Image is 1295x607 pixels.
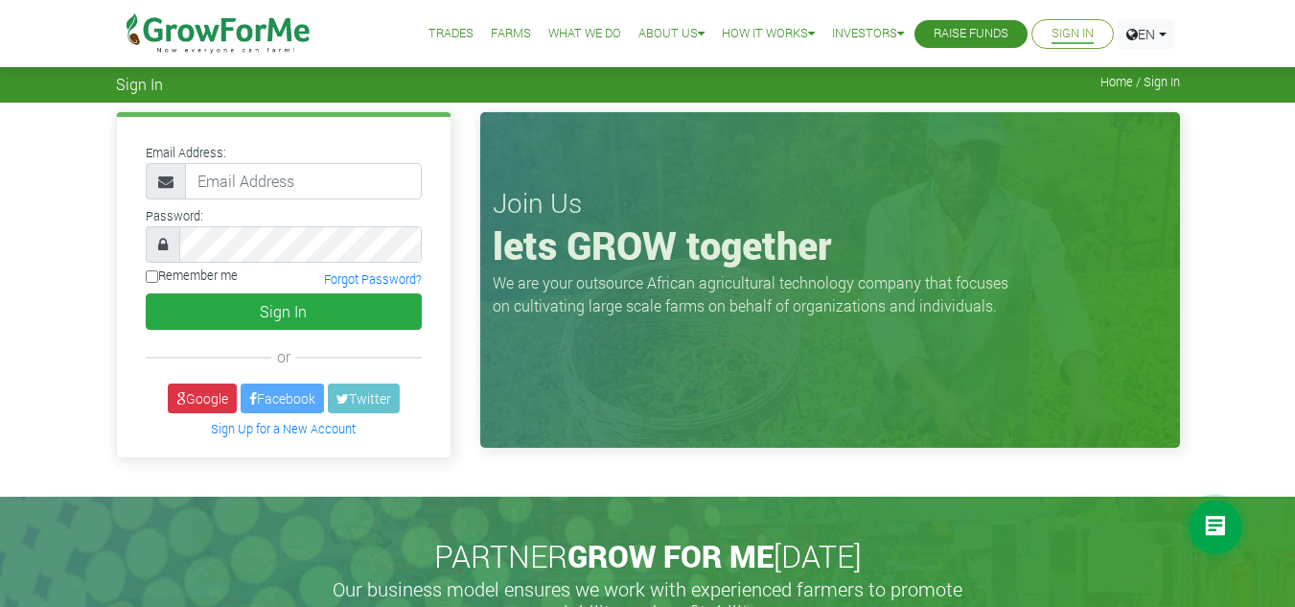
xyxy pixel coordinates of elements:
a: Raise Funds [934,24,1008,44]
a: Farms [491,24,531,44]
a: How it Works [722,24,815,44]
a: What We Do [548,24,621,44]
label: Email Address: [146,144,226,162]
div: or [146,345,422,368]
span: GROW FOR ME [567,535,774,576]
a: Forgot Password? [324,271,422,287]
a: Sign In [1052,24,1094,44]
span: Home / Sign In [1100,75,1180,89]
a: About Us [638,24,705,44]
a: EN [1118,19,1175,49]
p: We are your outsource African agricultural technology company that focuses on cultivating large s... [493,271,1020,317]
span: Sign In [116,75,163,93]
label: Password: [146,207,203,225]
a: Investors [832,24,904,44]
label: Remember me [146,267,238,285]
h2: PARTNER [DATE] [124,538,1172,574]
a: Trades [428,24,474,44]
h1: lets GROW together [493,222,1168,268]
a: Sign Up for a New Account [211,421,356,436]
h3: Join Us [493,187,1168,220]
button: Sign In [146,293,422,330]
input: Remember me [146,270,158,283]
a: Google [168,384,237,413]
input: Email Address [185,163,422,199]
